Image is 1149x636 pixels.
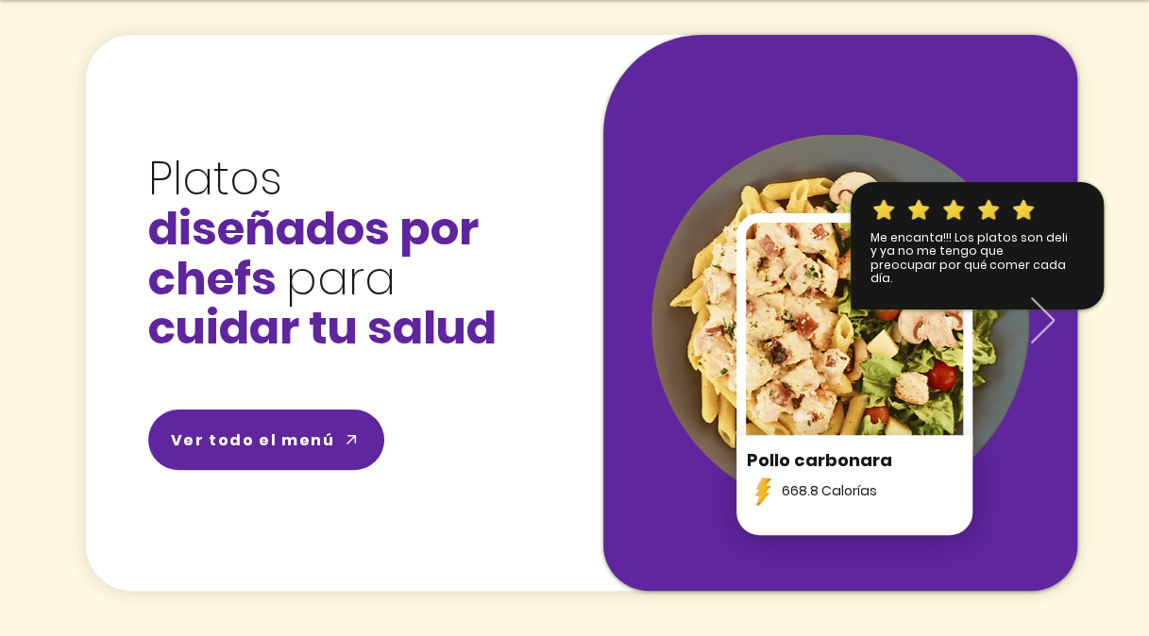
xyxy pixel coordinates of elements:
img: star.png [870,197,897,224]
button: Previo [94,297,118,346]
img: star.png [905,197,932,224]
span: Ver todo el menú [171,428,335,452]
a: 668.8 Calorías [782,481,877,500]
span: para [286,247,396,310]
a: Ver todo el menú [148,410,384,470]
span: Pollo carbonara [747,448,892,472]
span: cuidar tu salud [148,296,497,360]
a: Me encanta!!! Los platos son deli y ya no me tengo que preocupar por qué comer cada día. [870,229,1068,286]
span: diseñados por chefs [148,197,479,310]
a: ​Pollo carbonara [747,450,892,471]
img: star.png [1010,197,1037,224]
img: flash (1).png [747,475,780,508]
span: Platos [148,147,282,210]
img: star.png [940,197,967,224]
img: star.png [975,197,1002,224]
iframe: Messagebird Livechat Widget [1039,527,1130,617]
button: Próximo [1031,297,1055,346]
img: pollo-carbonara-foody.png [651,135,1029,510]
